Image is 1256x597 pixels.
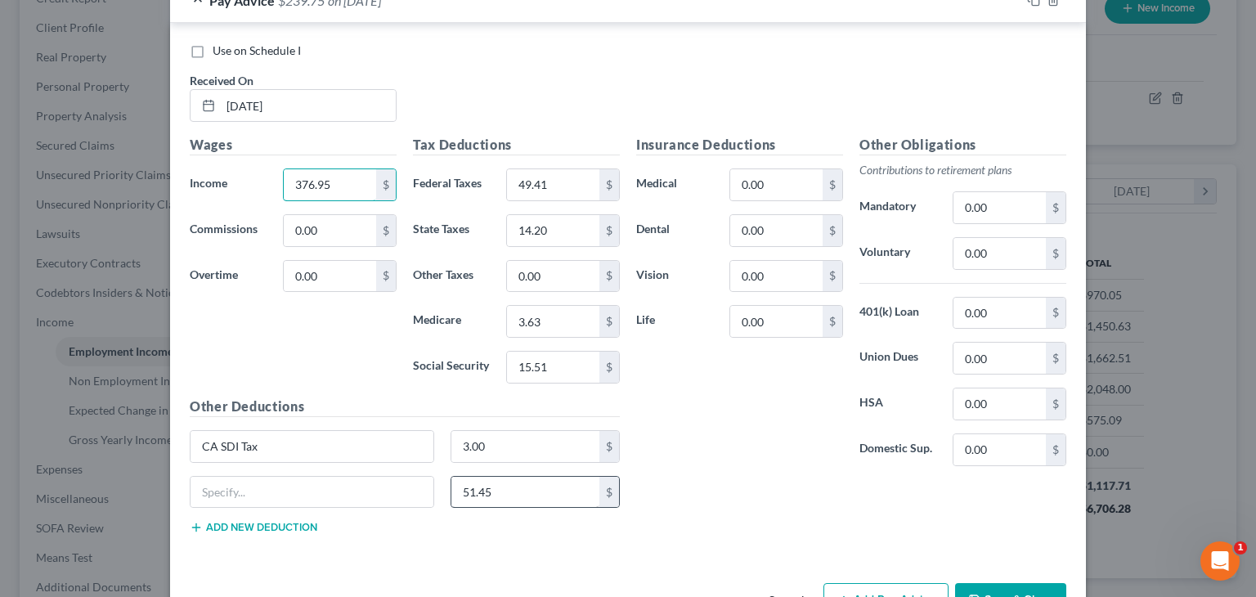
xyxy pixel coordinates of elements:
div: $ [823,215,842,246]
div: $ [376,261,396,292]
h5: Wages [190,135,397,155]
div: $ [1046,238,1065,269]
h5: Other Deductions [190,397,620,417]
h5: Other Obligations [859,135,1066,155]
label: Overtime [182,260,275,293]
div: $ [1046,343,1065,374]
label: Medicare [405,305,498,338]
input: MM/DD/YYYY [221,90,396,121]
input: 0.00 [730,169,823,200]
label: 401(k) Loan [851,297,944,330]
label: Vision [628,260,721,293]
div: $ [599,261,619,292]
label: Other Taxes [405,260,498,293]
button: Add new deduction [190,521,317,534]
input: 0.00 [507,261,599,292]
input: 0.00 [284,261,376,292]
label: Medical [628,168,721,201]
h5: Insurance Deductions [636,135,843,155]
label: Federal Taxes [405,168,498,201]
div: $ [1046,388,1065,420]
input: 0.00 [730,215,823,246]
label: Union Dues [851,342,944,375]
input: 0.00 [953,298,1046,329]
div: $ [1046,434,1065,465]
p: Contributions to retirement plans [859,162,1066,178]
h5: Tax Deductions [413,135,620,155]
div: $ [823,306,842,337]
input: 0.00 [953,434,1046,465]
div: $ [376,215,396,246]
span: Received On [190,74,253,88]
input: 0.00 [284,169,376,200]
label: Commissions [182,214,275,247]
span: Income [190,176,227,190]
div: $ [599,169,619,200]
input: 0.00 [953,238,1046,269]
div: $ [599,477,619,508]
label: State Taxes [405,214,498,247]
label: Domestic Sup. [851,433,944,466]
input: 0.00 [284,215,376,246]
input: Specify... [191,477,433,508]
div: $ [376,169,396,200]
input: Specify... [191,431,433,462]
div: $ [1046,192,1065,223]
input: 0.00 [953,343,1046,374]
input: 0.00 [507,215,599,246]
span: Use on Schedule I [213,43,301,57]
label: Life [628,305,721,338]
input: 0.00 [953,192,1046,223]
div: $ [823,261,842,292]
div: $ [599,352,619,383]
label: HSA [851,388,944,420]
label: Social Security [405,351,498,384]
input: 0.00 [451,431,600,462]
div: $ [599,431,619,462]
iframe: Intercom live chat [1200,541,1240,581]
input: 0.00 [953,388,1046,420]
input: 0.00 [507,306,599,337]
input: 0.00 [507,352,599,383]
label: Mandatory [851,191,944,224]
input: 0.00 [507,169,599,200]
div: $ [1046,298,1065,329]
input: 0.00 [730,306,823,337]
label: Voluntary [851,237,944,270]
span: 1 [1234,541,1247,554]
input: 0.00 [451,477,600,508]
label: Dental [628,214,721,247]
input: 0.00 [730,261,823,292]
div: $ [599,215,619,246]
div: $ [823,169,842,200]
div: $ [599,306,619,337]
